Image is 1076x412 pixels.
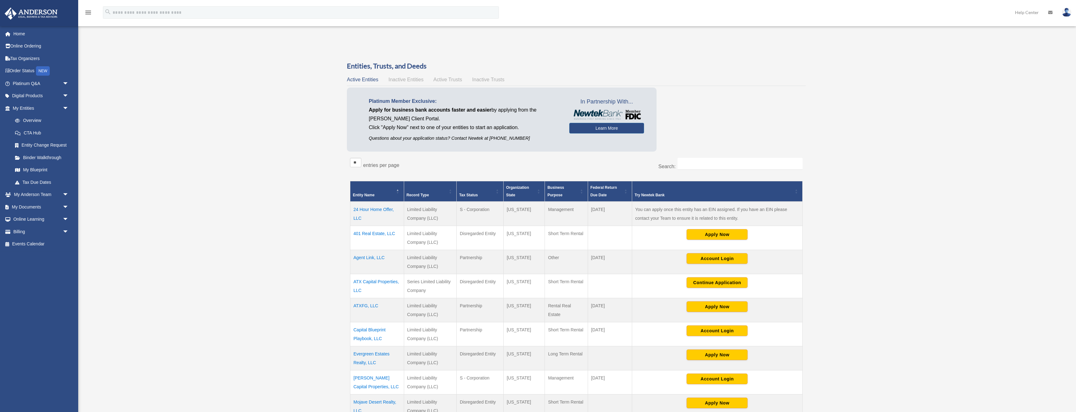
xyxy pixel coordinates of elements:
td: [US_STATE] [503,298,545,322]
span: Inactive Entities [388,77,424,82]
span: arrow_drop_down [63,90,75,103]
td: Limited Liability Company (LLC) [404,202,456,226]
a: Order StatusNEW [4,65,78,78]
td: [DATE] [588,250,632,274]
th: Organization State: Activate to sort [503,181,545,202]
a: Digital Productsarrow_drop_down [4,90,78,102]
a: My Entitiesarrow_drop_down [4,102,75,114]
td: Short Term Rental [545,274,588,298]
td: [PERSON_NAME] Capital Properties, LLC [350,370,404,394]
span: Active Entities [347,77,378,82]
div: NEW [36,66,50,76]
a: Entity Change Request [9,139,75,152]
span: arrow_drop_down [63,188,75,201]
a: Events Calendar [4,238,78,250]
th: Tax Status: Activate to sort [456,181,503,202]
button: Apply Now [687,229,748,240]
a: My Blueprint [9,164,75,176]
span: Business Purpose [547,185,564,197]
a: Account Login [687,255,748,260]
td: Short Term Rental [545,226,588,250]
td: Management [545,202,588,226]
td: Long Term Rental [545,346,588,370]
td: Disregarded Entity [456,226,503,250]
td: 401 Real Estate, LLC [350,226,404,250]
td: S - Corporation [456,370,503,394]
button: Account Login [687,253,748,264]
td: Limited Liability Company (LLC) [404,298,456,322]
span: In Partnership With... [569,97,644,107]
td: [US_STATE] [503,250,545,274]
th: Entity Name: Activate to invert sorting [350,181,404,202]
a: Online Learningarrow_drop_down [4,213,78,226]
td: Limited Liability Company (LLC) [404,370,456,394]
td: [US_STATE] [503,370,545,394]
button: Account Login [687,374,748,384]
p: Questions about your application status? Contact Newtek at [PHONE_NUMBER] [369,134,560,142]
p: Platinum Member Exclusive: [369,97,560,106]
button: Continue Application [687,277,748,288]
p: Click "Apply Now" next to one of your entities to start an application. [369,123,560,132]
a: My Documentsarrow_drop_down [4,201,78,213]
img: Anderson Advisors Platinum Portal [3,8,59,20]
p: by applying from the [PERSON_NAME] Client Portal. [369,106,560,123]
a: menu [84,11,92,16]
a: Platinum Q&Aarrow_drop_down [4,77,78,90]
label: Search: [658,164,676,169]
td: [US_STATE] [503,226,545,250]
button: Apply Now [687,301,748,312]
span: arrow_drop_down [63,213,75,226]
label: entries per page [363,163,399,168]
td: [US_STATE] [503,322,545,346]
i: search [104,8,111,15]
a: Binder Walkthrough [9,151,75,164]
div: Try Newtek Bank [635,191,793,199]
a: Tax Organizers [4,52,78,65]
a: CTA Hub [9,127,75,139]
span: arrow_drop_down [63,77,75,90]
i: menu [84,9,92,16]
th: Record Type: Activate to sort [404,181,456,202]
span: Entity Name [353,193,374,197]
td: Disregarded Entity [456,274,503,298]
span: Inactive Trusts [472,77,505,82]
button: Apply Now [687,349,748,360]
td: [DATE] [588,202,632,226]
a: Account Login [687,328,748,333]
td: Series Limited Liability Company [404,274,456,298]
td: 24 Hour Home Offer, LLC [350,202,404,226]
a: Home [4,28,78,40]
td: Management [545,370,588,394]
a: Account Login [687,376,748,381]
td: S - Corporation [456,202,503,226]
td: Capital Blueprint Playbook, LLC [350,322,404,346]
a: Overview [9,114,72,127]
td: Evergreen Estates Realty, LLC [350,346,404,370]
img: NewtekBankLogoSM.png [572,110,641,120]
td: Partnership [456,250,503,274]
a: Tax Due Dates [9,176,75,188]
td: ATX Capital Properties, LLC [350,274,404,298]
button: Account Login [687,325,748,336]
td: [DATE] [588,322,632,346]
h3: Entities, Trusts, and Deeds [347,61,806,71]
td: [US_STATE] [503,274,545,298]
span: arrow_drop_down [63,225,75,238]
span: Tax Status [459,193,478,197]
img: User Pic [1062,8,1071,17]
td: [DATE] [588,370,632,394]
span: Apply for business bank accounts faster and easier [369,107,491,113]
a: Billingarrow_drop_down [4,225,78,238]
span: Record Type [407,193,429,197]
th: Business Purpose: Activate to sort [545,181,588,202]
span: arrow_drop_down [63,102,75,115]
td: Other [545,250,588,274]
span: arrow_drop_down [63,201,75,214]
td: Limited Liability Company (LLC) [404,322,456,346]
td: You can apply once this entity has an EIN assigned. If you have an EIN please contact your Team t... [632,202,802,226]
td: Agent Link, LLC [350,250,404,274]
span: Organization State [506,185,529,197]
td: Short Term Rental [545,322,588,346]
td: Limited Liability Company (LLC) [404,346,456,370]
